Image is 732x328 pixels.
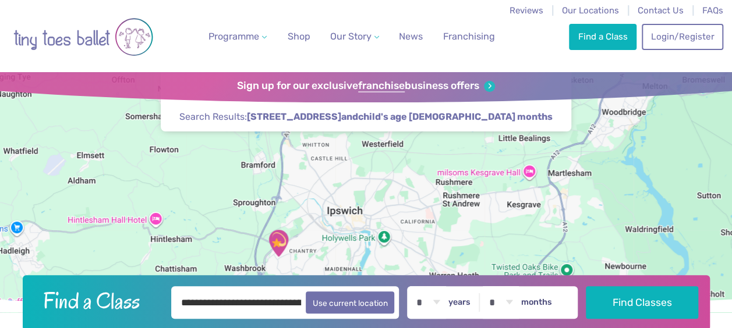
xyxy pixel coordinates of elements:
a: Find a Class [569,24,636,49]
h2: Find a Class [34,286,163,315]
span: News [399,31,423,42]
a: FAQs [702,5,723,16]
span: Shop [288,31,310,42]
span: Franchising [443,31,495,42]
label: months [521,297,552,308]
img: Google [3,297,41,312]
span: Programme [208,31,259,42]
label: years [448,297,471,308]
a: Contact Us [638,5,684,16]
a: Login/Register [642,24,723,49]
button: Use current location [306,291,395,313]
strong: franchise [358,80,405,92]
span: child's age [DEMOGRAPHIC_DATA] months [358,110,553,123]
div: Pinewood community hall, Ipswich, IP8 … [259,224,298,262]
a: Programme [204,25,271,48]
span: Our Story [330,31,372,42]
a: Open this area in Google Maps (opens a new window) [3,297,41,312]
a: Our Locations [562,5,619,16]
img: tiny toes ballet [13,8,153,66]
button: Find Classes [586,286,698,319]
span: [STREET_ADDRESS] [247,110,341,123]
a: Reviews [510,5,543,16]
strong: and [247,111,553,122]
a: News [394,25,427,48]
a: Our Story [326,25,384,48]
a: Sign up for our exclusivefranchisebusiness offers [237,80,495,92]
a: Franchising [439,25,500,48]
a: Shop [283,25,315,48]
